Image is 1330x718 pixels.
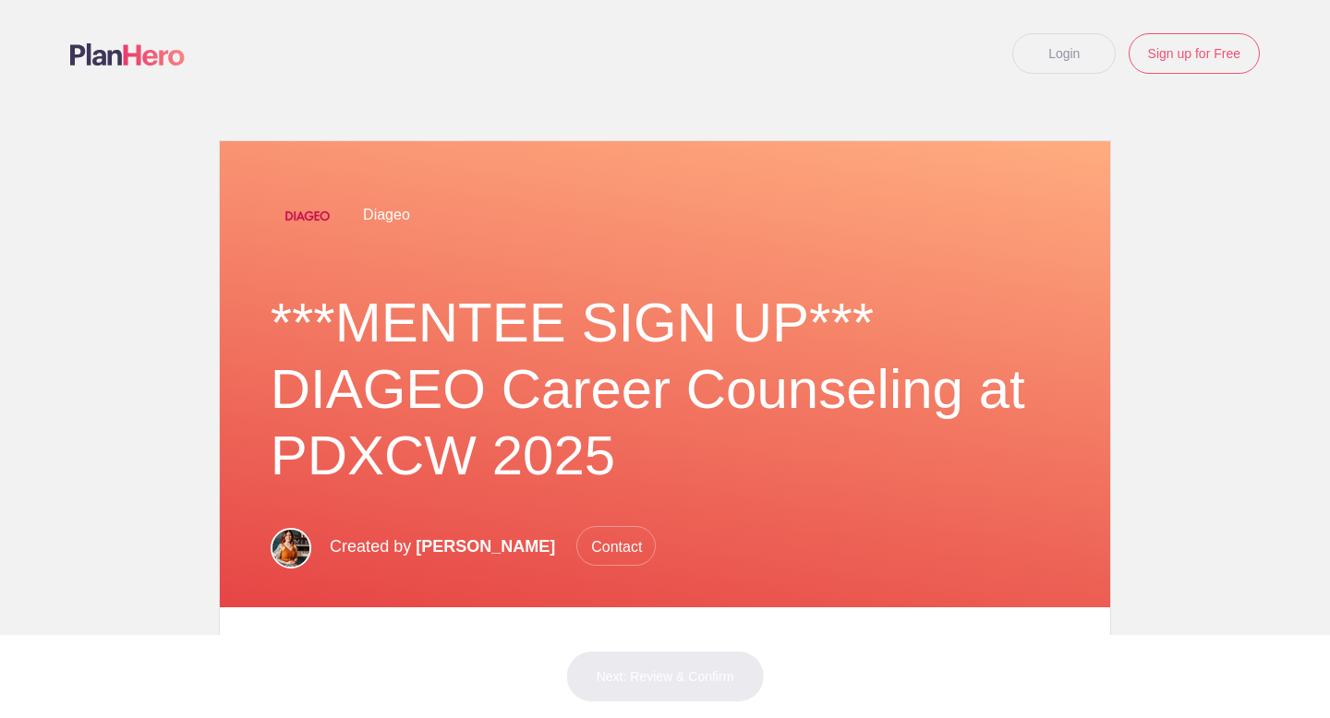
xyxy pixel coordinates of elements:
span: [PERSON_NAME] [416,537,555,556]
h1: ***MENTEE SIGN UP*** DIAGEO Career Counseling at PDXCW 2025 [271,290,1060,489]
img: Logo main planhero [70,43,185,66]
a: Login [1012,33,1116,74]
span: Contact [576,526,656,566]
img: Untitled design [271,179,345,253]
img: Headshot 2023.1 [271,528,311,568]
div: Diageo [271,178,1060,253]
p: Created by [330,526,656,567]
a: Sign up for Free [1129,33,1260,74]
button: Next: Review & Confirm [566,651,765,702]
